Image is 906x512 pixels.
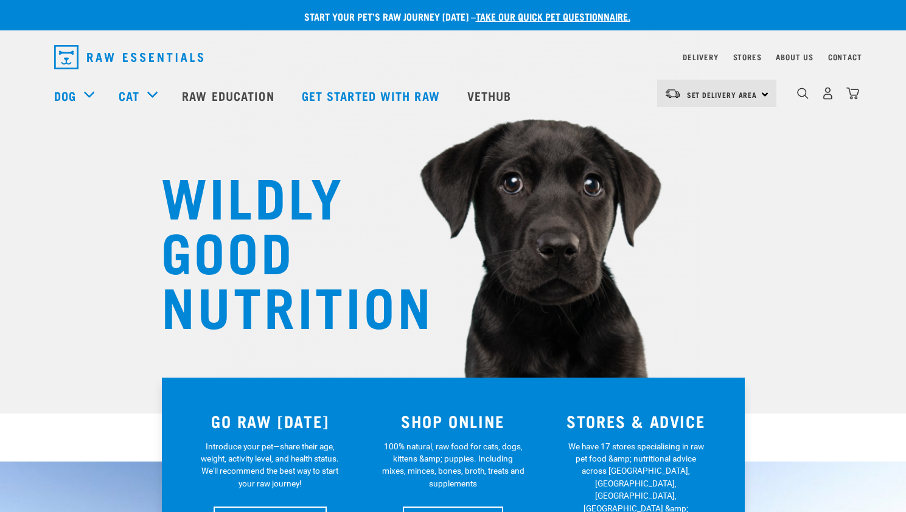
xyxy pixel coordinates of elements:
img: Raw Essentials Logo [54,45,203,69]
nav: dropdown navigation [44,40,862,74]
a: Delivery [683,55,718,59]
a: Stores [733,55,762,59]
h3: STORES & ADVICE [552,412,720,431]
h1: WILDLY GOOD NUTRITION [161,167,405,331]
a: Raw Education [170,71,289,120]
a: Get started with Raw [290,71,455,120]
h3: GO RAW [DATE] [186,412,355,431]
img: home-icon@2x.png [846,87,859,100]
a: Contact [828,55,862,59]
a: Vethub [455,71,527,120]
span: Set Delivery Area [687,92,758,97]
a: Dog [54,86,76,105]
p: Introduce your pet—share their age, weight, activity level, and health status. We'll recommend th... [198,440,341,490]
a: About Us [776,55,813,59]
h3: SHOP ONLINE [369,412,537,431]
img: home-icon-1@2x.png [797,88,809,99]
img: user.png [821,87,834,100]
a: Cat [119,86,139,105]
p: 100% natural, raw food for cats, dogs, kittens &amp; puppies. Including mixes, minces, bones, bro... [382,440,524,490]
a: take our quick pet questionnaire. [476,13,630,19]
img: van-moving.png [664,88,681,99]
